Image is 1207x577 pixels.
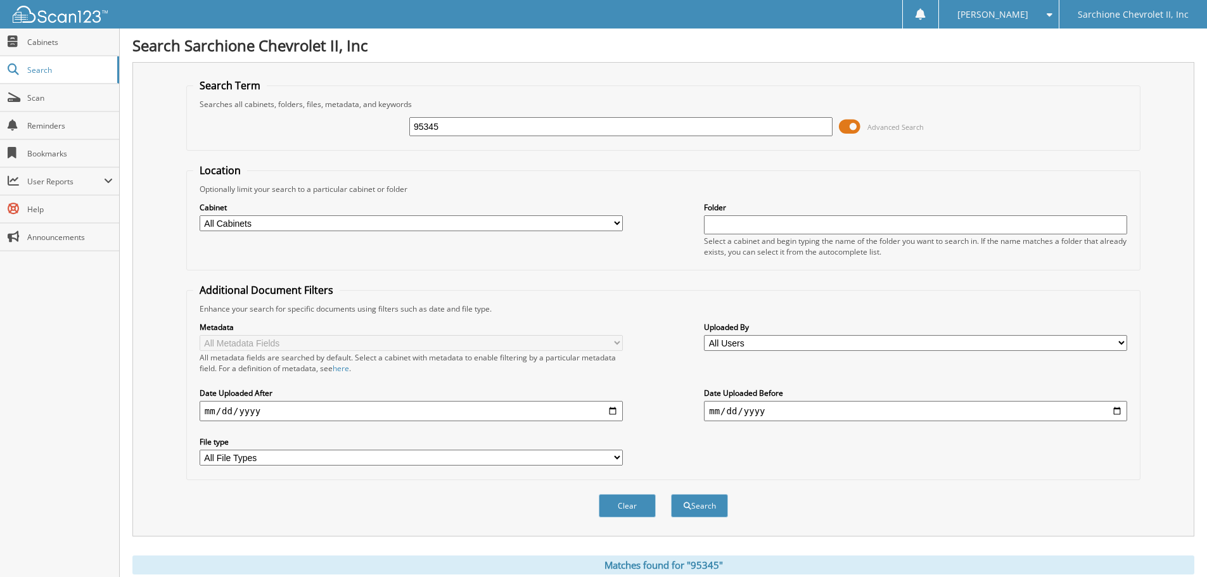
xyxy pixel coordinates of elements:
[27,120,113,131] span: Reminders
[200,388,623,398] label: Date Uploaded After
[957,11,1028,18] span: [PERSON_NAME]
[27,37,113,48] span: Cabinets
[193,79,267,92] legend: Search Term
[200,436,623,447] label: File type
[704,401,1127,421] input: end
[704,202,1127,213] label: Folder
[704,236,1127,257] div: Select a cabinet and begin typing the name of the folder you want to search in. If the name match...
[13,6,108,23] img: scan123-logo-white.svg
[704,322,1127,333] label: Uploaded By
[704,388,1127,398] label: Date Uploaded Before
[193,99,1134,110] div: Searches all cabinets, folders, files, metadata, and keywords
[27,232,113,243] span: Announcements
[193,184,1134,194] div: Optionally limit your search to a particular cabinet or folder
[27,148,113,159] span: Bookmarks
[599,494,656,517] button: Clear
[193,283,340,297] legend: Additional Document Filters
[193,163,247,177] legend: Location
[867,122,924,132] span: Advanced Search
[200,202,623,213] label: Cabinet
[671,494,728,517] button: Search
[1078,11,1189,18] span: Sarchione Chevrolet II, Inc
[200,322,623,333] label: Metadata
[27,204,113,215] span: Help
[200,401,623,421] input: start
[27,176,104,187] span: User Reports
[27,92,113,103] span: Scan
[200,352,623,374] div: All metadata fields are searched by default. Select a cabinet with metadata to enable filtering b...
[333,363,349,374] a: here
[193,303,1134,314] div: Enhance your search for specific documents using filters such as date and file type.
[132,35,1194,56] h1: Search Sarchione Chevrolet II, Inc
[27,65,111,75] span: Search
[132,555,1194,574] div: Matches found for "95345"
